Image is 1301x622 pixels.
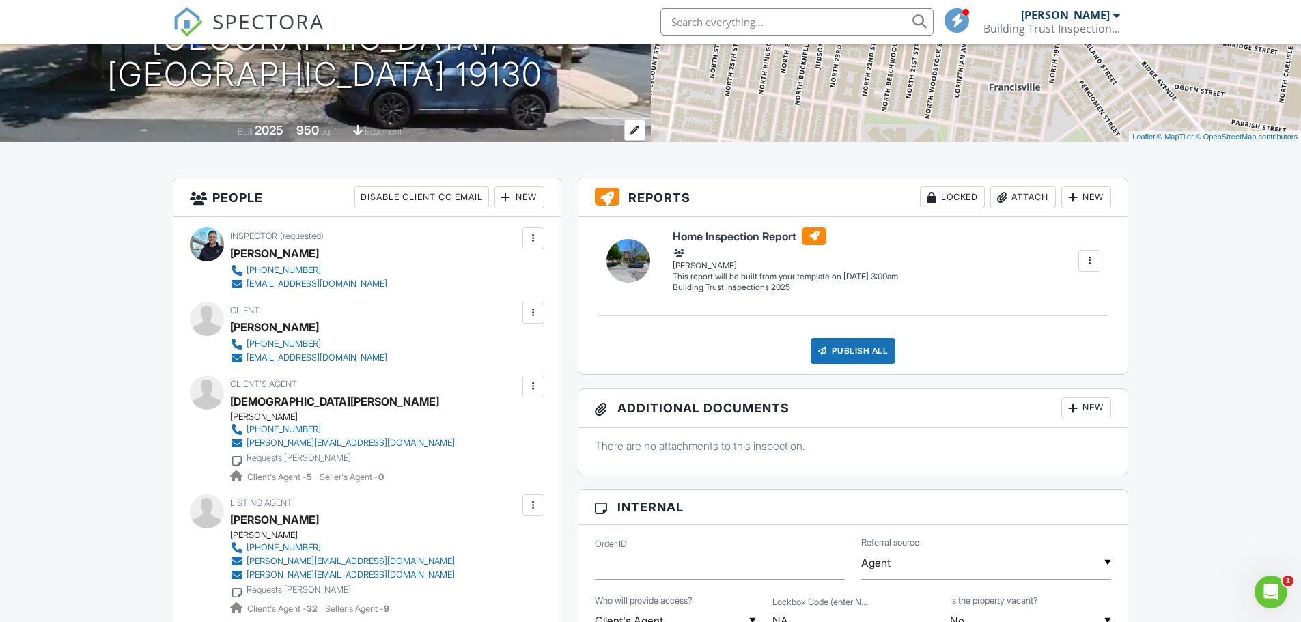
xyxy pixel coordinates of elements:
[247,472,314,482] span: Client's Agent -
[296,123,319,137] div: 950
[230,423,455,436] a: [PHONE_NUMBER]
[384,604,389,614] strong: 9
[247,453,351,464] div: Requests [PERSON_NAME]
[230,264,387,277] a: [PHONE_NUMBER]
[595,538,627,550] label: Order ID
[173,18,324,47] a: SPECTORA
[354,186,489,208] div: Disable Client CC Email
[673,282,898,294] div: Building Trust Inspections 2025
[1132,132,1155,141] a: Leaflet
[578,389,1128,428] h3: Additional Documents
[1061,397,1111,419] div: New
[247,279,387,289] div: [EMAIL_ADDRESS][DOMAIN_NAME]
[247,584,351,595] div: Requests [PERSON_NAME]
[983,22,1120,36] div: Building Trust Inspections, LLC
[673,271,898,282] div: This report will be built from your template on [DATE] 3:00am
[230,317,319,337] div: [PERSON_NAME]
[1021,8,1110,22] div: [PERSON_NAME]
[1157,132,1194,141] a: © MapTiler
[673,246,898,271] div: [PERSON_NAME]
[173,178,561,217] h3: People
[230,351,387,365] a: [EMAIL_ADDRESS][DOMAIN_NAME]
[247,265,321,276] div: [PHONE_NUMBER]
[595,438,1112,453] p: There are no attachments to this inspection.
[230,379,297,389] span: Client's Agent
[230,554,455,568] a: [PERSON_NAME][EMAIL_ADDRESS][DOMAIN_NAME]
[1129,131,1301,143] div: |
[230,412,466,423] div: [PERSON_NAME]
[247,438,455,449] div: [PERSON_NAME][EMAIL_ADDRESS][DOMAIN_NAME]
[247,604,320,614] span: Client's Agent -
[307,472,312,482] strong: 5
[230,568,455,582] a: [PERSON_NAME][EMAIL_ADDRESS][DOMAIN_NAME]
[1061,186,1111,208] div: New
[325,604,389,614] span: Seller's Agent -
[247,424,321,435] div: [PHONE_NUMBER]
[365,126,402,137] span: basement
[673,227,898,245] h6: Home Inspection Report
[321,126,340,137] span: sq. ft.
[247,542,321,553] div: [PHONE_NUMBER]
[230,305,260,315] span: Client
[307,604,318,614] strong: 32
[230,391,439,412] a: [DEMOGRAPHIC_DATA][PERSON_NAME]
[212,7,324,36] span: SPECTORA
[238,126,253,137] span: Built
[230,509,319,530] a: [PERSON_NAME]
[578,490,1128,525] h3: Internal
[230,337,387,351] a: [PHONE_NUMBER]
[230,231,277,241] span: Inspector
[230,436,455,450] a: [PERSON_NAME][EMAIL_ADDRESS][DOMAIN_NAME]
[811,338,896,364] div: Publish All
[247,339,321,350] div: [PHONE_NUMBER]
[230,530,466,541] div: [PERSON_NAME]
[230,277,387,291] a: [EMAIL_ADDRESS][DOMAIN_NAME]
[595,595,693,607] label: Who will provide access?
[1255,576,1287,608] iframe: Intercom live chat
[247,569,455,580] div: [PERSON_NAME][EMAIL_ADDRESS][DOMAIN_NAME]
[1196,132,1298,141] a: © OpenStreetMap contributors
[247,556,455,567] div: [PERSON_NAME][EMAIL_ADDRESS][DOMAIN_NAME]
[920,186,985,208] div: Locked
[255,123,283,137] div: 2025
[173,7,203,37] img: The Best Home Inspection Software - Spectora
[990,186,1056,208] div: Attach
[230,243,319,264] div: [PERSON_NAME]
[230,541,455,554] a: [PHONE_NUMBER]
[280,231,324,241] span: (requested)
[578,178,1128,217] h3: Reports
[247,352,387,363] div: [EMAIL_ADDRESS][DOMAIN_NAME]
[950,595,1038,607] label: Is the property vacant?
[861,537,919,549] label: Referral source
[230,498,292,508] span: Listing Agent
[378,472,384,482] strong: 0
[320,472,384,482] span: Seller's Agent -
[494,186,544,208] div: New
[1283,576,1293,586] span: 1
[772,596,867,608] label: Lockbox Code (enter NA if unknown)
[660,8,934,36] input: Search everything...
